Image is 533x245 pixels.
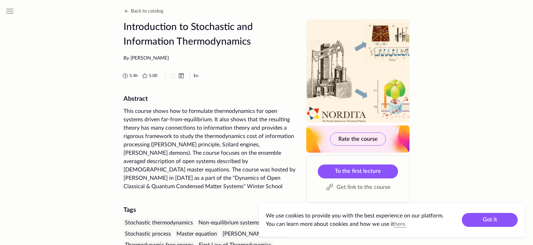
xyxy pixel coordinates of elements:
div: Tags [123,206,298,214]
a: here. [394,221,406,227]
span: 5.4 h [129,73,138,79]
span: Back to catalog [131,9,163,14]
span: We use cookies to provide you with the best experience on our platform. You can learn more about ... [266,213,444,227]
div: Stochastic process [123,230,172,238]
h1: Introduction to Stochastic and Information Thermodynamics [123,20,298,49]
div: Master equation [175,230,218,238]
div: Stochastic thermodynamics [123,219,194,227]
span: Get link to the course [337,183,391,191]
button: Rate the course [330,132,386,146]
span: To the first lecture [335,168,381,174]
abbr: English [194,74,198,78]
span: 5.00 [149,73,157,79]
button: Got it [462,213,518,227]
div: This course shows how to formulate thermodynamics for open systems driven far-from-equilibrium. I... [123,107,298,191]
button: Back to catalog [122,7,163,15]
div: [PERSON_NAME] entropy [221,230,289,238]
div: By [PERSON_NAME] [123,55,298,62]
button: Get link to the course [318,181,398,194]
div: Non-equilibrium systems [197,219,261,227]
h2: Abstract [123,95,298,103]
a: To the first lecture [318,164,398,178]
